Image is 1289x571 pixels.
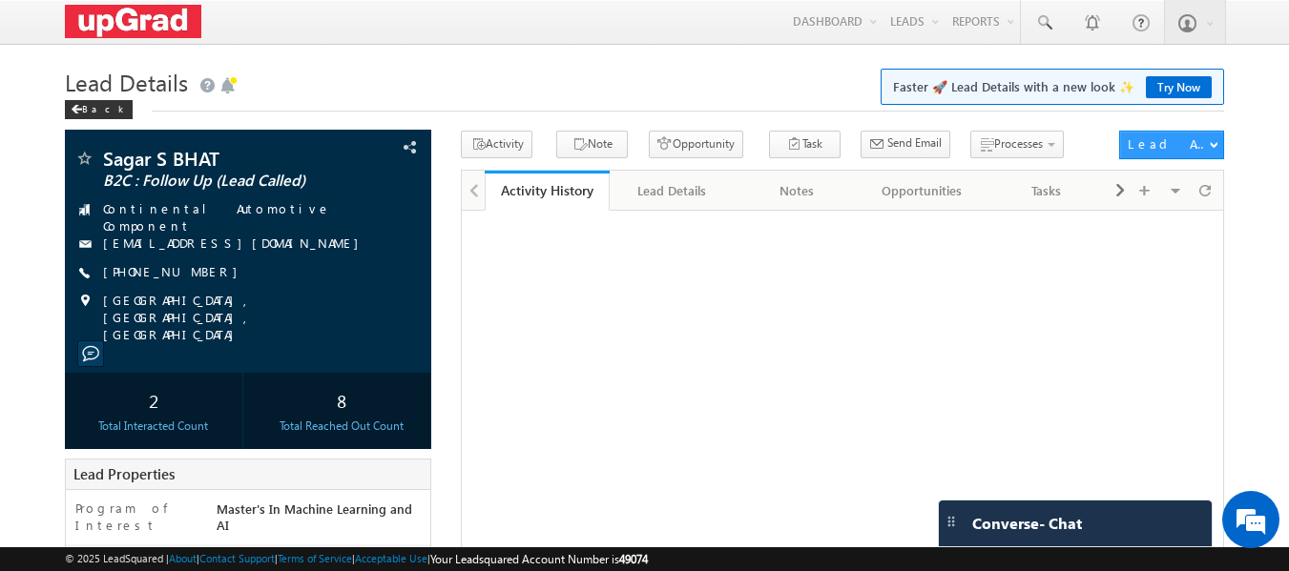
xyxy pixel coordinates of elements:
label: Program of Interest [75,500,198,534]
a: Back [65,99,142,115]
div: Total Reached Out Count [258,418,426,435]
span: Converse - Chat [972,515,1082,532]
button: Lead Actions [1119,131,1224,159]
span: Your Leadsquared Account Number is [430,552,648,566]
span: Lead Details [65,67,188,97]
button: Note [556,131,628,158]
a: Notes [735,171,860,211]
a: [EMAIL_ADDRESS][DOMAIN_NAME] [103,235,368,251]
a: Activity History [485,171,610,211]
span: Faster 🚀 Lead Details with a new look ✨ [893,77,1212,96]
div: Back [65,100,133,119]
span: Continental Automotive Component [103,200,399,235]
div: 8 [258,382,426,418]
span: Processes [994,136,1043,151]
img: Custom Logo [65,5,202,38]
a: Opportunities [860,171,985,211]
div: Tasks [1000,179,1092,202]
div: Master's In Machine Learning and AI [212,500,431,542]
div: Total Interacted Count [70,418,238,435]
span: Lead Properties [73,464,175,483]
a: Try Now [1146,76,1212,98]
a: Lead Details [610,171,735,211]
span: [GEOGRAPHIC_DATA], [GEOGRAPHIC_DATA], [GEOGRAPHIC_DATA] [103,292,399,343]
div: Lead Details [625,179,717,202]
a: About [169,552,197,564]
a: Acceptable Use [355,552,427,564]
a: [PHONE_NUMBER] [103,263,247,279]
span: © 2025 LeadSquared | | | | | [65,550,648,568]
div: Lead Actions [1128,135,1209,153]
div: Opportunities [875,179,967,202]
a: Terms of Service [278,552,352,564]
div: Activity History [499,181,595,199]
button: Activity [461,131,532,158]
button: Send Email [861,131,950,158]
img: carter-drag [944,514,959,529]
span: B2C : Follow Up (Lead Called) [103,172,329,191]
div: Notes [750,179,842,202]
button: Processes [970,131,1064,158]
span: Send Email [887,134,942,152]
span: Sagar S BHAT [103,149,329,168]
a: Tasks [985,171,1110,211]
button: Task [769,131,841,158]
div: 2 [70,382,238,418]
button: Opportunity [649,131,743,158]
span: 49074 [619,552,648,566]
a: Contact Support [199,552,275,564]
